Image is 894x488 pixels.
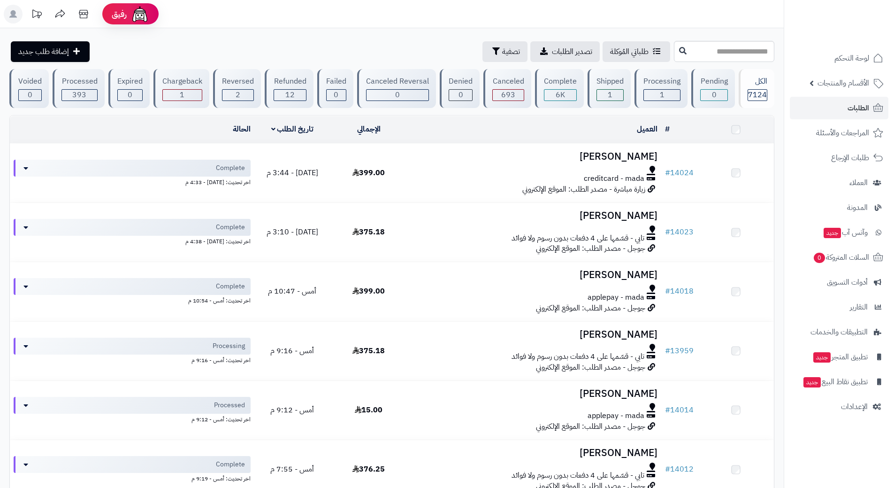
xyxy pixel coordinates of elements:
span: Processed [214,401,245,410]
div: الكل [748,76,767,87]
span: # [665,404,670,416]
a: الحالة [233,124,251,135]
a: #14014 [665,404,694,416]
a: Pending 0 [689,69,736,108]
a: تاريخ الطلب [271,124,314,135]
span: جديد [824,228,841,238]
span: 375.18 [352,226,385,238]
span: أمس - 7:55 م [270,464,314,475]
a: العملاء [790,171,888,194]
a: طلبات الإرجاع [790,147,888,169]
div: 0 [118,90,142,101]
div: Shipped [596,76,624,87]
span: Complete [216,460,245,469]
span: أمس - 9:16 م [270,345,314,356]
a: Processing 1 [633,69,689,108]
div: Processing [643,76,680,87]
span: 693 [501,89,515,101]
span: وآتس آب [823,226,868,239]
span: التطبيقات والخدمات [810,325,868,339]
a: Canceled 693 [481,69,533,108]
span: Complete [216,223,245,232]
div: 1 [644,90,680,101]
a: تطبيق المتجرجديد [790,346,888,368]
a: أدوات التسويق [790,271,888,294]
button: تصفية [482,41,527,62]
span: 0 [395,89,400,101]
span: المراجعات والأسئلة [816,126,869,139]
h3: [PERSON_NAME] [411,210,657,221]
a: Chargeback 1 [152,69,211,108]
a: الطلبات [790,97,888,119]
span: 375.18 [352,345,385,356]
span: 376.25 [352,464,385,475]
span: طلبات الإرجاع [831,151,869,164]
span: 2 [236,89,240,101]
div: 1 [163,90,202,101]
a: تطبيق نقاط البيعجديد [790,371,888,393]
span: 15.00 [355,404,382,416]
h3: [PERSON_NAME] [411,448,657,458]
span: رفيق [112,8,127,20]
div: اخر تحديث: أمس - 9:19 م [14,473,251,483]
a: الكل7124 [737,69,776,108]
div: 393 [62,90,97,101]
span: الطلبات [848,101,869,115]
a: # [665,124,670,135]
span: # [665,167,670,178]
span: [DATE] - 3:44 م [267,167,318,178]
h3: [PERSON_NAME] [411,270,657,280]
span: السلات المتروكة [813,251,869,264]
span: زيارة مباشرة - مصدر الطلب: الموقع الإلكتروني [522,184,645,195]
span: applepay - mada [588,292,644,303]
span: 0 [712,89,717,101]
span: تابي - قسّمها على 4 دفعات بدون رسوم ولا فوائد [512,233,644,244]
span: 1 [660,89,665,101]
span: 0 [814,253,825,263]
div: اخر تحديث: أمس - 9:12 م [14,414,251,424]
span: 7124 [748,89,767,101]
a: Failed 0 [315,69,355,108]
span: جوجل - مصدر الطلب: الموقع الإلكتروني [536,421,645,432]
span: [DATE] - 3:10 م [267,226,318,238]
div: اخر تحديث: أمس - 9:16 م [14,355,251,364]
a: Reversed 2 [211,69,263,108]
div: 12 [274,90,306,101]
a: Shipped 1 [586,69,633,108]
a: Denied 0 [438,69,481,108]
a: السلات المتروكة0 [790,246,888,269]
span: الإعدادات [841,400,868,413]
a: العميل [637,124,657,135]
span: طلباتي المُوكلة [610,46,649,57]
div: 6021 [544,90,576,101]
span: تطبيق نقاط البيع [802,375,868,388]
a: المراجعات والأسئلة [790,122,888,144]
div: 1 [597,90,623,101]
a: #14023 [665,226,694,238]
span: 393 [72,89,86,101]
div: 0 [367,90,428,101]
div: Voided [18,76,42,87]
span: تابي - قسّمها على 4 دفعات بدون رسوم ولا فوائد [512,351,644,362]
a: المدونة [790,196,888,219]
a: #13959 [665,345,694,356]
a: وآتس آبجديد [790,221,888,244]
a: التطبيقات والخدمات [790,321,888,343]
a: طلباتي المُوكلة [603,41,670,62]
a: Complete 6K [533,69,586,108]
div: اخر تحديث: أمس - 10:54 م [14,295,251,305]
div: Processed [61,76,97,87]
span: Complete [216,163,245,173]
span: جديد [803,377,821,387]
span: # [665,464,670,475]
div: اخر تحديث: [DATE] - 4:38 م [14,236,251,246]
div: Complete [544,76,577,87]
a: تصدير الطلبات [530,41,600,62]
span: جديد [813,352,831,363]
a: تحديثات المنصة [25,5,48,26]
span: # [665,226,670,238]
div: 0 [19,90,41,101]
div: Pending [700,76,727,87]
span: تصفية [502,46,520,57]
span: العملاء [849,176,868,189]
